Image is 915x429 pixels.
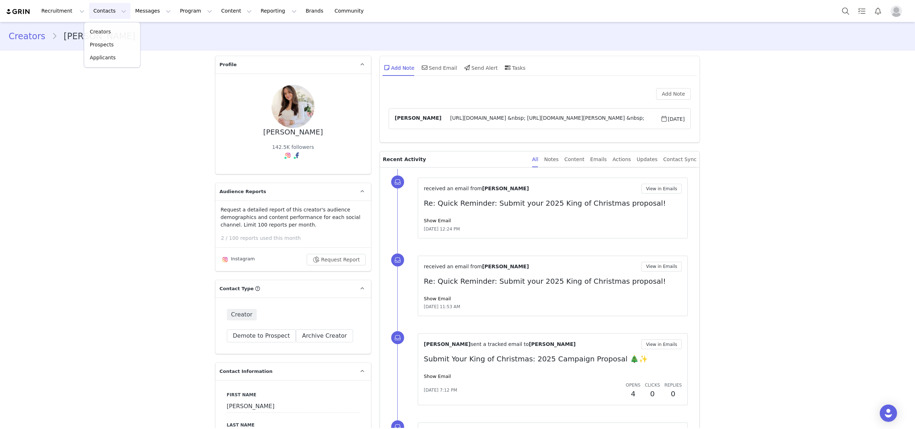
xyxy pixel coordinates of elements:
div: Send Email [420,59,457,76]
div: Updates [637,151,658,168]
p: Creators [90,28,111,36]
button: Profile [886,5,909,17]
p: Request a detailed report of this creator's audience demographics and content performance for eac... [221,206,366,229]
a: Creators [9,30,52,43]
span: received an email from [424,186,482,191]
span: [DATE] 12:24 PM [424,226,460,232]
p: Applicants [90,54,116,62]
button: Add Note [656,88,691,100]
span: [DATE] 11:53 AM [424,304,460,310]
span: Audience Reports [220,188,266,195]
span: sent a tracked email to [471,341,529,347]
span: Contact Type [220,285,254,292]
p: 2 / 100 reports used this month [221,234,371,242]
a: Community [330,3,371,19]
p: Recent Activity [383,151,526,167]
span: Opens [626,383,641,388]
button: Messages [131,3,175,19]
button: Search [838,3,854,19]
div: Send Alert [463,59,498,76]
img: grin logo [6,8,31,15]
span: [PERSON_NAME] [395,114,442,123]
button: View in Emails [641,184,682,193]
span: [PERSON_NAME] [482,186,529,191]
div: Actions [613,151,631,168]
img: instagram.svg [222,257,228,263]
label: First Name [227,392,360,398]
button: Recruitment [37,3,89,19]
span: Contact Information [220,368,273,375]
span: [DATE] [660,114,685,123]
button: Content [217,3,256,19]
span: Profile [220,61,237,68]
button: Contacts [89,3,131,19]
p: Re: Quick Reminder: Submit your 2025 King of Christmas proposal! [424,276,682,287]
span: [PERSON_NAME] [529,341,576,347]
span: Clicks [645,383,660,388]
h2: 0 [645,388,660,399]
button: Archive Creator [296,329,353,342]
div: Emails [590,151,607,168]
p: Re: Quick Reminder: Submit your 2025 King of Christmas proposal! [424,198,682,209]
div: Notes [544,151,558,168]
button: Request Report [307,254,366,265]
div: [PERSON_NAME] [263,128,323,136]
a: Tasks [854,3,870,19]
span: received an email from [424,264,482,269]
button: Notifications [870,3,886,19]
span: [PERSON_NAME] [424,341,471,347]
h2: 4 [626,388,641,399]
span: [PERSON_NAME] [482,264,529,269]
button: View in Emails [641,262,682,271]
span: Creator [227,309,257,320]
span: [DATE] 7:12 PM [424,387,457,393]
a: Brands [301,3,330,19]
h2: 0 [664,388,682,399]
a: Show Email [424,296,451,301]
div: 142.5K followers [272,143,314,151]
a: Show Email [424,218,451,223]
div: Tasks [503,59,526,76]
div: Content [564,151,585,168]
button: View in Emails [641,339,682,349]
label: Last Name [227,422,360,428]
button: Program [175,3,216,19]
span: Replies [664,383,682,388]
img: instagram.svg [285,152,291,158]
button: Reporting [256,3,301,19]
button: Demote to Prospect [227,329,296,342]
img: placeholder-profile.jpg [891,5,902,17]
div: Add Note [383,59,415,76]
span: [URL][DOMAIN_NAME] &nbsp; [URL][DOMAIN_NAME][PERSON_NAME] &nbsp; [442,114,660,123]
img: 44136732-bd3a-4c10-833b-78511c6b0183.jpg [271,85,315,128]
div: All [532,151,538,168]
div: Instagram [221,255,255,264]
div: Open Intercom Messenger [880,405,897,422]
div: Contact Sync [663,151,697,168]
p: Submit Your King of Christmas: 2025 Campaign Proposal 🎄✨ [424,353,682,364]
p: Prospects [90,41,114,49]
a: Show Email [424,374,451,379]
